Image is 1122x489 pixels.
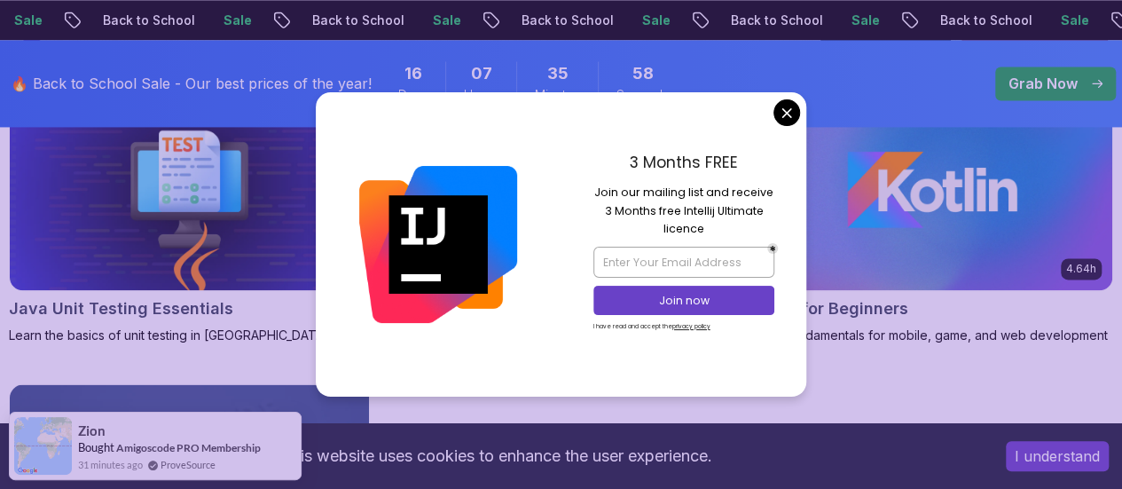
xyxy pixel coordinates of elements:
span: Seconds [616,86,669,104]
button: Accept cookies [1006,441,1109,471]
img: Kotlin for Beginners card [753,89,1112,290]
img: Java Unit Testing Essentials card [10,89,369,290]
p: Sale [624,12,681,29]
a: ProveSource [161,457,216,472]
a: Java Unit Testing Essentials card38mJava Unit Testing EssentialsLearn the basics of unit testing ... [9,88,370,344]
span: Bought [78,440,114,454]
span: 16 Days [404,61,422,86]
a: Kotlin for Beginners card4.64hKotlin for BeginnersKotlin fundamentals for mobile, game, and web d... [752,88,1113,344]
span: Days [398,86,428,104]
p: Sale [834,12,891,29]
p: Back to School [922,12,1043,29]
span: Minutes [535,86,580,104]
p: Grab Now [1008,73,1078,94]
span: Zion [78,423,106,438]
img: provesource social proof notification image [14,417,72,475]
span: 31 minutes ago [78,457,143,472]
p: Sale [1043,12,1100,29]
div: This website uses cookies to enhance the user experience. [13,437,979,476]
p: 4.64h [1066,262,1096,276]
a: Amigoscode PRO Membership [116,441,261,454]
p: Back to School [504,12,624,29]
p: Sale [206,12,263,29]
p: Sale [415,12,472,29]
p: 🔥 Back to School Sale - Our best prices of the year! [11,73,372,94]
p: Back to School [294,12,415,29]
span: Hours [464,86,498,104]
span: 7 Hours [471,61,492,86]
p: Back to School [713,12,834,29]
h2: Kotlin for Beginners [752,296,908,321]
span: 35 Minutes [547,61,569,86]
p: Back to School [85,12,206,29]
h2: Java Unit Testing Essentials [9,296,233,321]
p: Learn the basics of unit testing in [GEOGRAPHIC_DATA]. [9,327,370,344]
p: Kotlin fundamentals for mobile, game, and web development [752,327,1113,344]
span: 58 Seconds [632,61,654,86]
